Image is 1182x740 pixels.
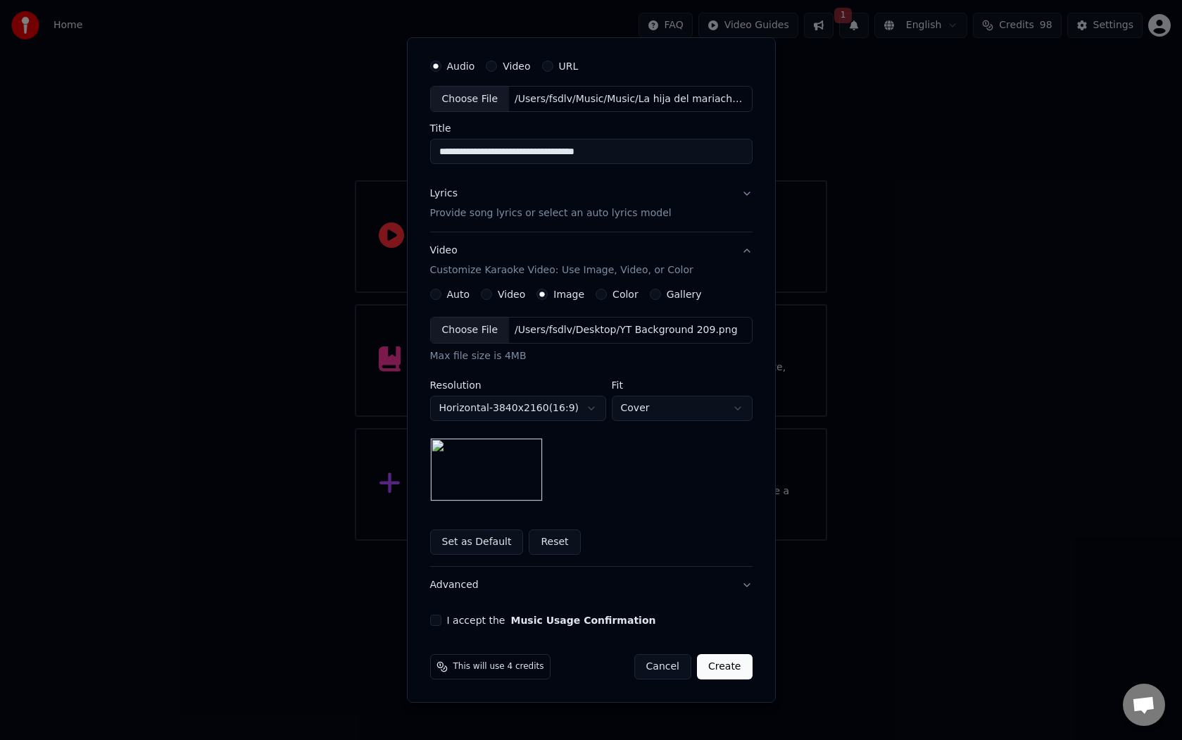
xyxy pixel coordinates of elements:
button: Reset [529,529,580,555]
button: Advanced [430,567,753,603]
button: Cancel [634,654,691,679]
p: Provide song lyrics or select an auto lyrics model [430,207,672,221]
label: I accept the [447,615,656,625]
p: Customize Karaoke Video: Use Image, Video, or Color [430,263,693,277]
label: Resolution [430,380,606,390]
div: Video [430,244,693,278]
div: Choose File [431,87,510,112]
label: Audio [447,61,475,71]
div: /Users/fsdlv/Desktop/YT Background 209.png [509,323,743,337]
label: URL [559,61,579,71]
div: VideoCustomize Karaoke Video: Use Image, Video, or Color [430,289,753,566]
label: Auto [447,289,470,299]
div: /Users/fsdlv/Music/Music/La hija del mariachi/CD3/La hija del mariachi - La barca de oro. CD3 [Ci... [509,92,748,106]
label: Color [612,289,639,299]
button: Create [697,654,753,679]
button: VideoCustomize Karaoke Video: Use Image, Video, or Color [430,233,753,289]
label: Video [498,289,525,299]
label: Image [553,289,584,299]
div: Max file size is 4MB [430,349,753,363]
label: Gallery [667,289,702,299]
span: This will use 4 credits [453,661,544,672]
div: Choose File [431,318,510,343]
div: Lyrics [430,187,458,201]
label: Title [430,124,753,134]
label: Video [503,61,530,71]
button: I accept the [510,615,655,625]
button: Set as Default [430,529,524,555]
label: Fit [612,380,753,390]
button: LyricsProvide song lyrics or select an auto lyrics model [430,176,753,232]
